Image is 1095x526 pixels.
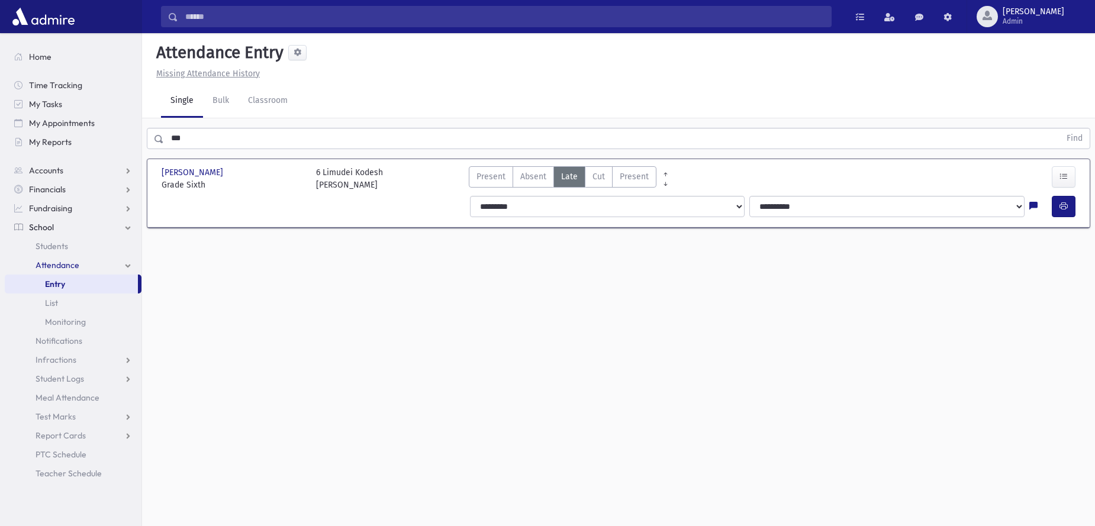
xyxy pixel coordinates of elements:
[36,335,82,346] span: Notifications
[178,6,831,27] input: Search
[1003,17,1064,26] span: Admin
[520,170,546,183] span: Absent
[620,170,649,183] span: Present
[316,166,383,191] div: 6 Limudei Kodesh [PERSON_NAME]
[5,133,141,151] a: My Reports
[36,411,76,422] span: Test Marks
[152,69,260,79] a: Missing Attendance History
[5,331,141,350] a: Notifications
[561,170,578,183] span: Late
[1059,128,1090,149] button: Find
[162,166,226,179] span: [PERSON_NAME]
[36,260,79,270] span: Attendance
[5,426,141,445] a: Report Cards
[5,161,141,180] a: Accounts
[29,137,72,147] span: My Reports
[5,388,141,407] a: Meal Attendance
[5,199,141,218] a: Fundraising
[36,468,102,479] span: Teacher Schedule
[36,449,86,460] span: PTC Schedule
[239,85,297,118] a: Classroom
[5,275,138,293] a: Entry
[162,179,304,191] span: Grade Sixth
[152,43,284,63] h5: Attendance Entry
[9,5,78,28] img: AdmirePro
[29,203,72,214] span: Fundraising
[45,317,86,327] span: Monitoring
[592,170,605,183] span: Cut
[29,118,95,128] span: My Appointments
[29,99,62,109] span: My Tasks
[29,222,54,233] span: School
[469,166,656,191] div: AttTypes
[45,279,65,289] span: Entry
[5,445,141,464] a: PTC Schedule
[5,256,141,275] a: Attendance
[29,184,66,195] span: Financials
[5,293,141,312] a: List
[5,95,141,114] a: My Tasks
[36,354,76,365] span: Infractions
[5,369,141,388] a: Student Logs
[5,464,141,483] a: Teacher Schedule
[1003,7,1064,17] span: [PERSON_NAME]
[36,373,84,384] span: Student Logs
[161,85,203,118] a: Single
[45,298,58,308] span: List
[203,85,239,118] a: Bulk
[29,51,51,62] span: Home
[5,114,141,133] a: My Appointments
[5,218,141,237] a: School
[36,241,68,251] span: Students
[36,430,86,441] span: Report Cards
[5,237,141,256] a: Students
[5,47,141,66] a: Home
[5,180,141,199] a: Financials
[156,69,260,79] u: Missing Attendance History
[5,350,141,369] a: Infractions
[5,76,141,95] a: Time Tracking
[5,407,141,426] a: Test Marks
[29,80,82,91] span: Time Tracking
[476,170,505,183] span: Present
[36,392,99,403] span: Meal Attendance
[29,165,63,176] span: Accounts
[5,312,141,331] a: Monitoring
